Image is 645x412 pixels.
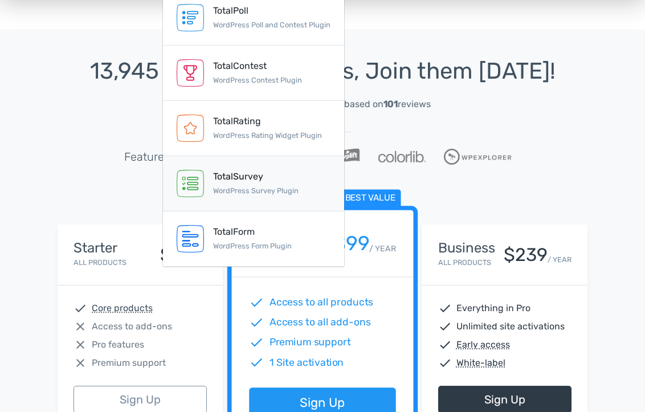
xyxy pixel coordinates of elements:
small: All Products [438,258,491,267]
a: Excellent 5/5 based on101reviews [58,93,587,116]
span: Pro features [92,338,144,352]
img: TotalContest [177,59,204,87]
span: check [249,295,264,310]
a: TotalContest WordPress Contest Plugin [163,46,344,101]
span: check [249,315,264,330]
strong: 101 [383,99,398,109]
img: TotalForm [177,225,204,252]
span: check [249,355,264,370]
span: 1 Site activation [269,355,344,370]
small: All Products [74,258,126,267]
h5: Featured in [124,150,183,163]
div: $239 [504,245,548,265]
span: check [438,338,452,352]
a: TotalForm WordPress Form Plugin [163,211,344,267]
span: check [249,335,264,350]
small: WordPress Rating Widget Plugin [213,131,322,140]
div: TotalRating [213,115,322,128]
span: check [74,301,87,315]
span: Premium support [92,356,166,370]
span: Premium support [269,335,350,350]
span: Access to all add-ons [269,315,370,330]
span: check [438,320,452,333]
div: TotalPoll [213,4,330,18]
img: WPExplorer [444,149,512,165]
div: TotalForm [213,225,292,239]
img: TotalRating [177,115,204,142]
abbr: Early access [456,338,510,352]
small: WordPress Contest Plugin [213,76,302,84]
span: Access to add-ons [92,320,172,333]
span: Best value [340,190,401,207]
h4: Starter [74,240,126,255]
span: check [438,301,452,315]
span: close [74,338,87,352]
h4: Business [438,240,495,255]
small: WordPress Poll and Contest Plugin [213,21,330,29]
abbr: Core products [92,301,153,315]
img: Colorlib [378,151,425,162]
div: TotalSurvey [213,170,299,183]
span: Everything in Pro [456,301,530,315]
span: close [74,320,87,333]
span: close [74,356,87,370]
abbr: White-label [456,356,505,370]
small: / YEAR [369,243,395,255]
div: $0 [160,245,183,265]
div: based on reviews [344,97,431,111]
small: WordPress Form Plugin [213,242,292,250]
div: $99 [333,232,370,255]
img: TotalPoll [177,4,204,31]
small: / YEAR [548,254,571,265]
span: Access to all products [269,295,373,310]
small: WordPress Survey Plugin [213,186,299,195]
div: TotalContest [213,59,302,73]
a: TotalSurvey WordPress Survey Plugin [163,156,344,211]
span: Unlimited site activations [456,320,565,333]
img: TotalSurvey [177,170,204,197]
span: check [438,356,452,370]
a: TotalRating WordPress Rating Widget Plugin [163,101,344,156]
h1: 13,945 Happy Customers, Join them [DATE]! [58,59,587,84]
